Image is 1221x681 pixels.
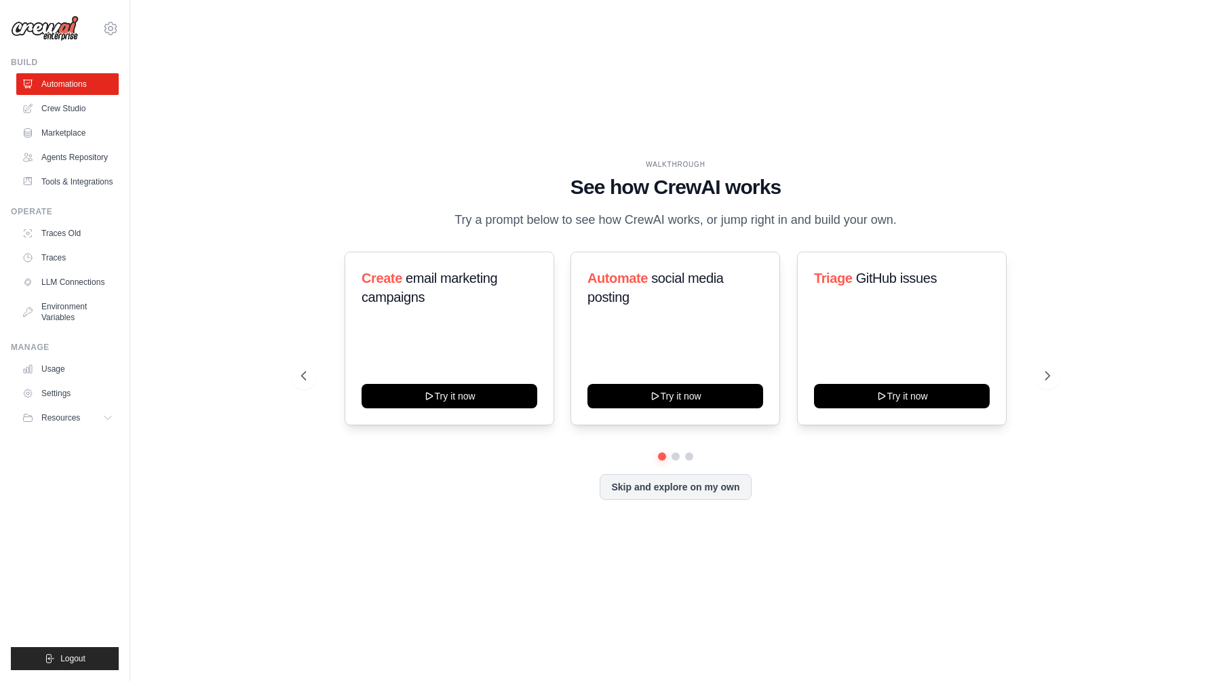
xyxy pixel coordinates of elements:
[587,271,724,305] span: social media posting
[16,247,119,269] a: Traces
[16,383,119,404] a: Settings
[41,412,80,423] span: Resources
[362,271,402,286] span: Create
[16,407,119,429] button: Resources
[587,384,763,408] button: Try it now
[16,171,119,193] a: Tools & Integrations
[855,271,936,286] span: GitHub issues
[16,271,119,293] a: LLM Connections
[814,271,853,286] span: Triage
[16,73,119,95] a: Automations
[16,296,119,328] a: Environment Variables
[814,384,990,408] button: Try it now
[11,16,79,41] img: Logo
[60,653,85,664] span: Logout
[11,206,119,217] div: Operate
[16,122,119,144] a: Marketplace
[11,57,119,68] div: Build
[362,384,537,408] button: Try it now
[16,358,119,380] a: Usage
[301,175,1050,199] h1: See how CrewAI works
[600,474,751,500] button: Skip and explore on my own
[587,271,648,286] span: Automate
[301,159,1050,170] div: WALKTHROUGH
[16,98,119,119] a: Crew Studio
[16,147,119,168] a: Agents Repository
[16,222,119,244] a: Traces Old
[11,647,119,670] button: Logout
[11,342,119,353] div: Manage
[448,210,904,230] p: Try a prompt below to see how CrewAI works, or jump right in and build your own.
[362,271,497,305] span: email marketing campaigns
